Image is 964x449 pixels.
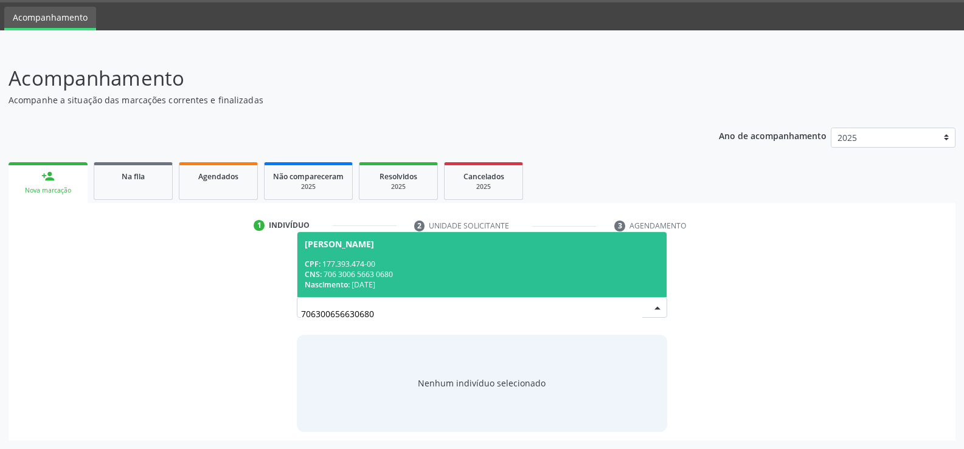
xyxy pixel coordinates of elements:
span: Na fila [122,171,145,182]
div: person_add [41,170,55,183]
span: Nascimento: [305,279,350,290]
div: 177.393.474-00 [305,259,659,269]
span: CPF: [305,259,321,269]
span: Resolvidos [380,171,417,182]
div: 706 3006 5663 0680 [305,269,659,279]
p: Acompanhamento [9,63,671,94]
span: Cancelados [463,171,504,182]
span: Não compareceram [273,171,344,182]
div: 2025 [453,182,514,191]
a: Acompanhamento [4,7,96,30]
div: 2025 [368,182,429,191]
div: Indivíduo [269,220,310,231]
div: [PERSON_NAME] [305,239,374,249]
div: 2025 [273,182,344,191]
input: Busque por nome, CNS ou CPF [301,301,642,326]
div: Nova marcação [17,186,79,195]
span: CNS: [305,269,322,279]
div: [DATE] [305,279,659,290]
span: Agendados [198,171,238,182]
p: Ano de acompanhamento [719,128,827,143]
p: Acompanhe a situação das marcações correntes e finalizadas [9,94,671,106]
div: Nenhum indivíduo selecionado [418,377,546,389]
div: 1 [254,220,265,231]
